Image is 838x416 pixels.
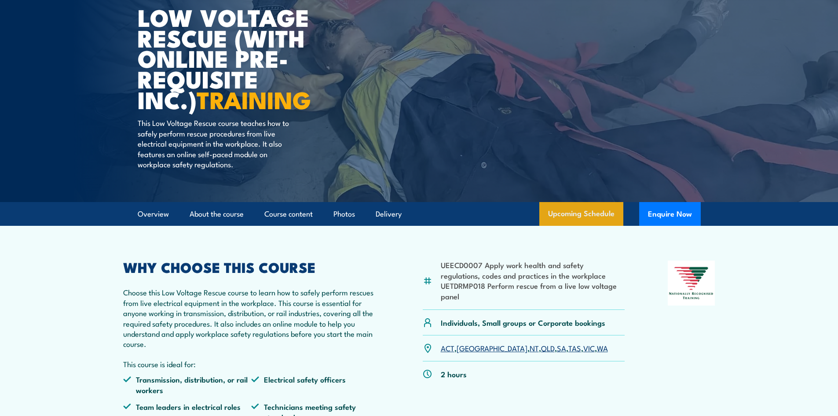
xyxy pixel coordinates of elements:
[541,342,555,353] a: QLD
[264,202,313,226] a: Course content
[138,7,355,110] h1: Low Voltage Rescue (with online Pre-requisite inc.)
[441,280,625,301] li: UETDRMP018 Perform rescue from a live low voltage panel
[639,202,701,226] button: Enquire Now
[530,342,539,353] a: NT
[597,342,608,353] a: WA
[441,343,608,353] p: , , , , , , ,
[138,118,298,169] p: This Low Voltage Rescue course teaches how to safely perform rescue procedures from live electric...
[539,202,623,226] a: Upcoming Schedule
[376,202,402,226] a: Delivery
[583,342,595,353] a: VIC
[441,369,467,379] p: 2 hours
[123,359,380,369] p: This course is ideal for:
[568,342,581,353] a: TAS
[441,317,605,328] p: Individuals, Small groups or Corporate bookings
[441,260,625,280] li: UEECD0007 Apply work health and safety regulations, codes and practices in the workplace
[190,202,244,226] a: About the course
[557,342,566,353] a: SA
[668,261,715,306] img: Nationally Recognised Training logo.
[123,287,380,349] p: Choose this Low Voltage Rescue course to learn how to safely perform rescues from live electrical...
[123,374,252,395] li: Transmission, distribution, or rail workers
[123,261,380,273] h2: WHY CHOOSE THIS COURSE
[197,81,311,117] strong: TRAINING
[251,374,380,395] li: Electrical safety officers
[333,202,355,226] a: Photos
[441,342,454,353] a: ACT
[138,202,169,226] a: Overview
[457,342,527,353] a: [GEOGRAPHIC_DATA]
